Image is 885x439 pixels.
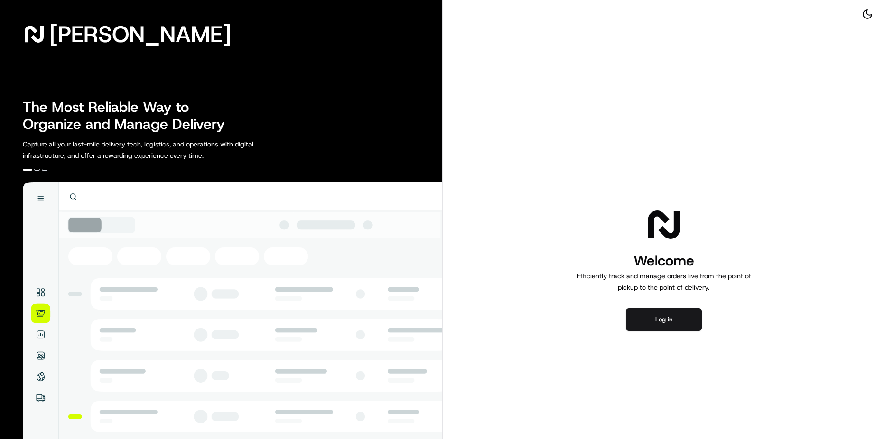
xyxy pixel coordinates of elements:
p: Capture all your last-mile delivery tech, logistics, and operations with digital infrastructure, ... [23,138,296,161]
p: Efficiently track and manage orders live from the point of pickup to the point of delivery. [573,270,755,293]
span: [PERSON_NAME] [49,25,231,44]
button: Log in [626,308,702,331]
h2: The Most Reliable Way to Organize and Manage Delivery [23,99,235,133]
h1: Welcome [573,251,755,270]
